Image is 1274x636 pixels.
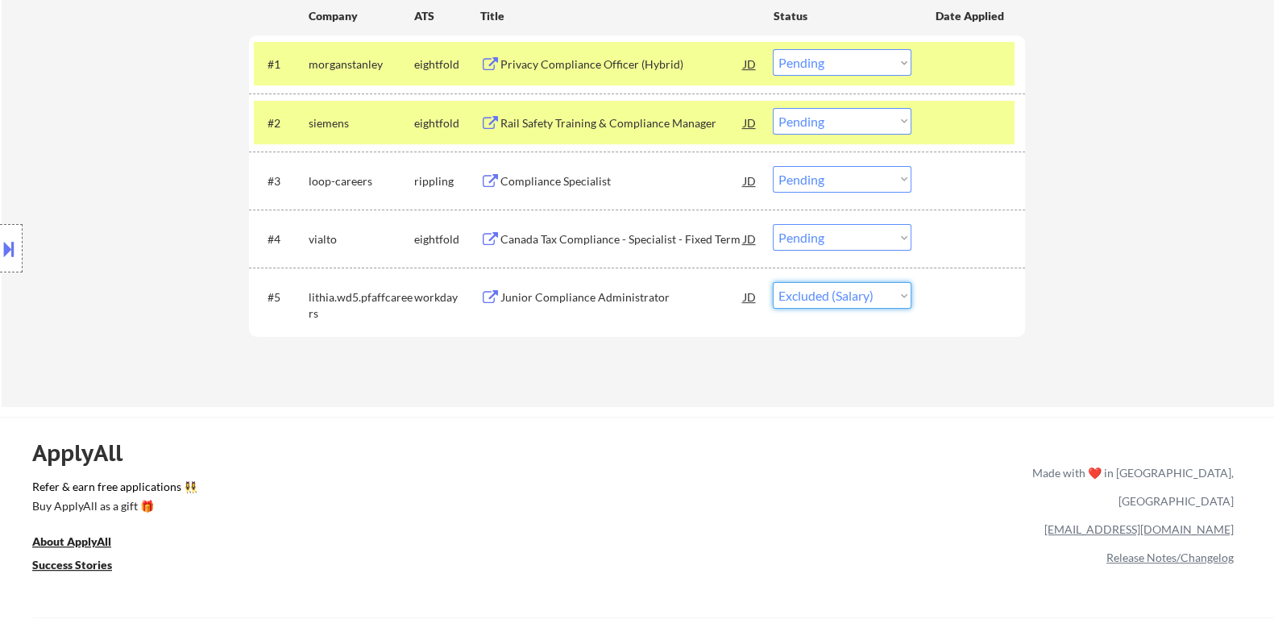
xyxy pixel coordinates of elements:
[32,498,193,518] a: Buy ApplyAll as a gift 🎁
[32,558,112,572] u: Success Stories
[32,534,111,548] u: About ApplyAll
[500,56,743,73] div: Privacy Compliance Officer (Hybrid)
[500,173,743,189] div: Compliance Specialist
[500,289,743,306] div: Junior Compliance Administrator
[1044,522,1234,536] a: [EMAIL_ADDRESS][DOMAIN_NAME]
[32,534,134,554] a: About ApplyAll
[308,56,413,73] div: morganstanley
[741,108,757,137] div: JD
[32,439,141,467] div: ApplyAll
[413,231,479,247] div: eightfold
[413,289,479,306] div: workday
[1106,551,1234,564] a: Release Notes/Changelog
[32,501,193,512] div: Buy ApplyAll as a gift 🎁
[308,231,413,247] div: vialto
[413,115,479,131] div: eightfold
[741,49,757,78] div: JD
[32,481,695,498] a: Refer & earn free applications 👯‍♀️
[413,173,479,189] div: rippling
[935,8,1006,24] div: Date Applied
[308,8,413,24] div: Company
[32,557,134,577] a: Success Stories
[741,166,757,195] div: JD
[267,56,295,73] div: #1
[479,8,757,24] div: Title
[741,224,757,253] div: JD
[1026,459,1234,515] div: Made with ❤️ in [GEOGRAPHIC_DATA], [GEOGRAPHIC_DATA]
[773,1,911,30] div: Status
[308,173,413,189] div: loop-careers
[500,115,743,131] div: Rail Safety Training & Compliance Manager
[413,8,479,24] div: ATS
[500,231,743,247] div: Canada Tax Compliance - Specialist - Fixed Term
[308,289,413,321] div: lithia.wd5.pfaffcareers
[308,115,413,131] div: siemens
[741,282,757,311] div: JD
[413,56,479,73] div: eightfold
